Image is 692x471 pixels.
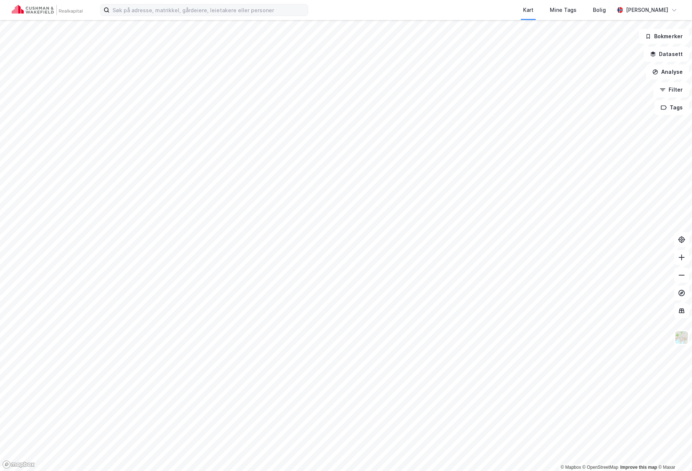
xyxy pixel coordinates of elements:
[655,435,692,471] div: Kontrollprogram for chat
[550,6,577,14] div: Mine Tags
[12,5,82,15] img: cushman-wakefield-realkapital-logo.202ea83816669bd177139c58696a8fa1.svg
[523,6,533,14] div: Kart
[110,4,308,16] input: Søk på adresse, matrikkel, gårdeiere, leietakere eller personer
[593,6,606,14] div: Bolig
[626,6,668,14] div: [PERSON_NAME]
[655,435,692,471] iframe: Chat Widget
